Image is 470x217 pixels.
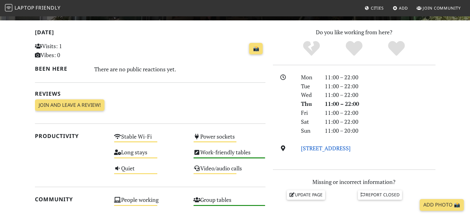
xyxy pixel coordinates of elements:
[297,117,321,126] div: Sat
[35,90,265,97] h2: Reviews
[333,40,375,57] div: Yes
[321,117,439,126] div: 11:00 – 22:00
[414,2,463,14] a: Join Community
[321,82,439,91] div: 11:00 – 22:00
[15,4,35,11] span: Laptop
[390,2,410,14] a: Add
[249,43,263,55] a: 📸
[297,99,321,108] div: Thu
[375,40,418,57] div: Definitely!
[362,2,386,14] a: Cities
[110,195,190,211] div: People working
[321,126,439,135] div: 11:00 – 20:00
[190,163,269,179] div: Video/audio calls
[110,163,190,179] div: Quiet
[321,90,439,99] div: 11:00 – 22:00
[35,133,107,139] h2: Productivity
[36,4,60,11] span: Friendly
[321,99,439,108] div: 11:00 – 22:00
[297,82,321,91] div: Tue
[423,5,461,11] span: Join Community
[190,131,269,147] div: Power sockets
[35,196,107,202] h2: Community
[287,190,325,199] a: Update page
[321,73,439,82] div: 11:00 – 22:00
[297,90,321,99] div: Wed
[273,177,435,186] p: Missing or incorrect information?
[297,73,321,82] div: Mon
[301,144,351,152] a: [STREET_ADDRESS]
[94,64,265,74] div: There are no public reactions yet.
[5,3,61,14] a: LaptopFriendly LaptopFriendly
[273,28,435,37] p: Do you like working from here?
[290,40,333,57] div: No
[110,147,190,163] div: Long stays
[35,42,107,60] p: Visits: 1 Vibes: 0
[358,190,402,199] a: Report closed
[35,65,87,72] h2: Been here
[110,131,190,147] div: Stable Wi-Fi
[190,147,269,163] div: Work-friendly tables
[35,99,104,111] a: Join and leave a review!
[297,108,321,117] div: Fri
[321,108,439,117] div: 11:00 – 22:00
[297,126,321,135] div: Sun
[420,199,464,211] a: Add Photo 📸
[371,5,384,11] span: Cities
[399,5,408,11] span: Add
[190,195,269,211] div: Group tables
[5,4,12,11] img: LaptopFriendly
[35,29,265,38] h2: [DATE]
